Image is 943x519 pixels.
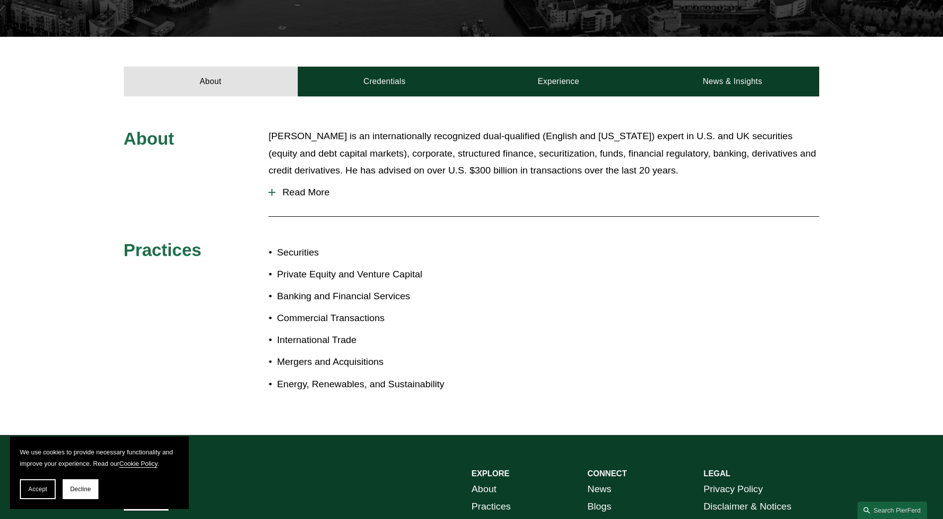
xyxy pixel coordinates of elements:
[588,498,611,516] a: Blogs
[124,129,174,148] span: About
[588,481,611,498] a: News
[472,67,646,96] a: Experience
[124,240,202,259] span: Practices
[277,353,471,371] p: Mergers and Acquisitions
[277,310,471,327] p: Commercial Transactions
[588,469,627,478] strong: CONNECT
[268,179,819,205] button: Read More
[20,446,179,469] p: We use cookies to provide necessary functionality and improve your experience. Read our .
[28,486,47,493] span: Accept
[277,244,471,261] p: Securities
[277,288,471,305] p: Banking and Financial Services
[703,498,791,516] a: Disclaimer & Notices
[472,481,497,498] a: About
[472,469,510,478] strong: EXPLORE
[472,498,511,516] a: Practices
[10,436,189,509] section: Cookie banner
[703,481,763,498] a: Privacy Policy
[268,128,819,179] p: [PERSON_NAME] is an internationally recognized dual-qualified (English and [US_STATE]) expert in ...
[277,266,471,283] p: Private Equity and Venture Capital
[645,67,819,96] a: News & Insights
[63,479,98,499] button: Decline
[277,376,471,393] p: Energy, Renewables, and Sustainability
[124,67,298,96] a: About
[20,479,56,499] button: Accept
[275,187,819,198] span: Read More
[298,67,472,96] a: Credentials
[119,460,158,467] a: Cookie Policy
[277,332,471,349] p: International Trade
[703,469,730,478] strong: LEGAL
[70,486,91,493] span: Decline
[857,502,927,519] a: Search this site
